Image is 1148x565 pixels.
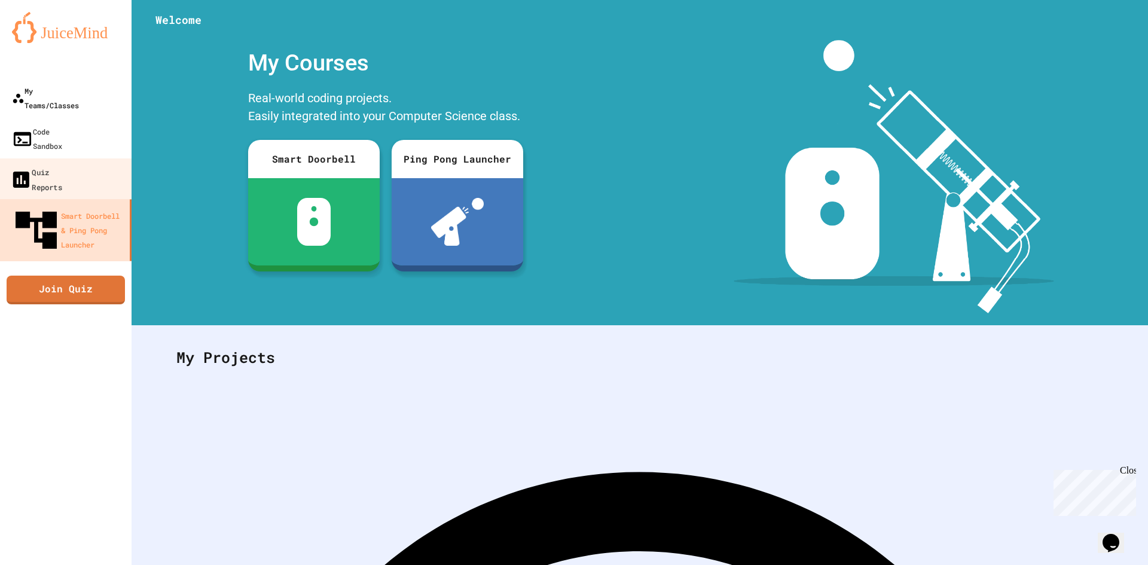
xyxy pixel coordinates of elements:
[12,12,120,43] img: logo-orange.svg
[297,198,331,246] img: sdb-white.svg
[1049,465,1136,516] iframe: chat widget
[5,5,83,76] div: Chat with us now!Close
[431,198,484,246] img: ppl-with-ball.png
[734,40,1054,313] img: banner-image-my-projects.png
[10,164,62,194] div: Quiz Reports
[12,84,79,112] div: My Teams/Classes
[7,276,125,304] a: Join Quiz
[1098,517,1136,553] iframe: chat widget
[242,86,529,131] div: Real-world coding projects. Easily integrated into your Computer Science class.
[248,140,380,178] div: Smart Doorbell
[12,124,62,153] div: Code Sandbox
[164,334,1115,381] div: My Projects
[11,206,125,255] div: Smart Doorbell & Ping Pong Launcher
[242,40,529,86] div: My Courses
[392,140,523,178] div: Ping Pong Launcher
